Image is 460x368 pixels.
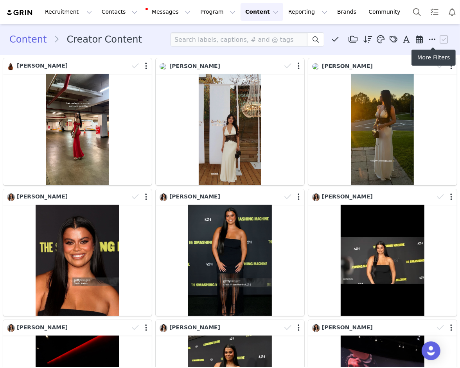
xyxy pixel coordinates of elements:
img: a46998a1-744d-4713-8e0d-8bcc7c9dcef5.jpg [312,63,320,70]
span: [PERSON_NAME] [322,63,373,69]
button: Contacts [97,3,142,21]
input: Search labels, captions, # and @ tags [171,32,307,46]
a: Community [364,3,409,21]
img: a46998a1-744d-4713-8e0d-8bcc7c9dcef5.jpg [160,63,167,70]
span: [PERSON_NAME] [169,324,220,330]
div: More Filters [411,50,456,66]
img: grin logo [6,9,34,16]
a: Tasks [426,3,443,21]
span: [PERSON_NAME] [322,324,373,330]
span: [PERSON_NAME] [17,193,68,200]
span: [PERSON_NAME] [17,63,68,69]
button: Content [241,3,283,21]
div: Open Intercom Messenger [422,341,440,360]
span: [PERSON_NAME] [322,193,373,200]
button: Messages [142,3,195,21]
img: 19a314e8-5995-46fa-96d1-8e3c072a81d8.jpg [160,324,167,332]
a: Content [9,32,54,46]
button: Search [408,3,426,21]
img: 19a314e8-5995-46fa-96d1-8e3c072a81d8.jpg [312,324,320,332]
img: 19a314e8-5995-46fa-96d1-8e3c072a81d8.jpg [7,324,15,332]
span: [PERSON_NAME] [169,193,220,200]
img: 19a314e8-5995-46fa-96d1-8e3c072a81d8.jpg [312,193,320,201]
span: [PERSON_NAME] [17,324,68,330]
img: 9370241b-f74f-4a1f-8bf9-7a3e66e228fa.jpg [7,63,15,70]
button: Reporting [284,3,332,21]
img: 19a314e8-5995-46fa-96d1-8e3c072a81d8.jpg [7,193,15,201]
img: 19a314e8-5995-46fa-96d1-8e3c072a81d8.jpg [160,193,167,201]
a: Brands [332,3,363,21]
button: Recruitment [40,3,97,21]
span: [PERSON_NAME] [169,63,220,69]
button: Program [196,3,240,21]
